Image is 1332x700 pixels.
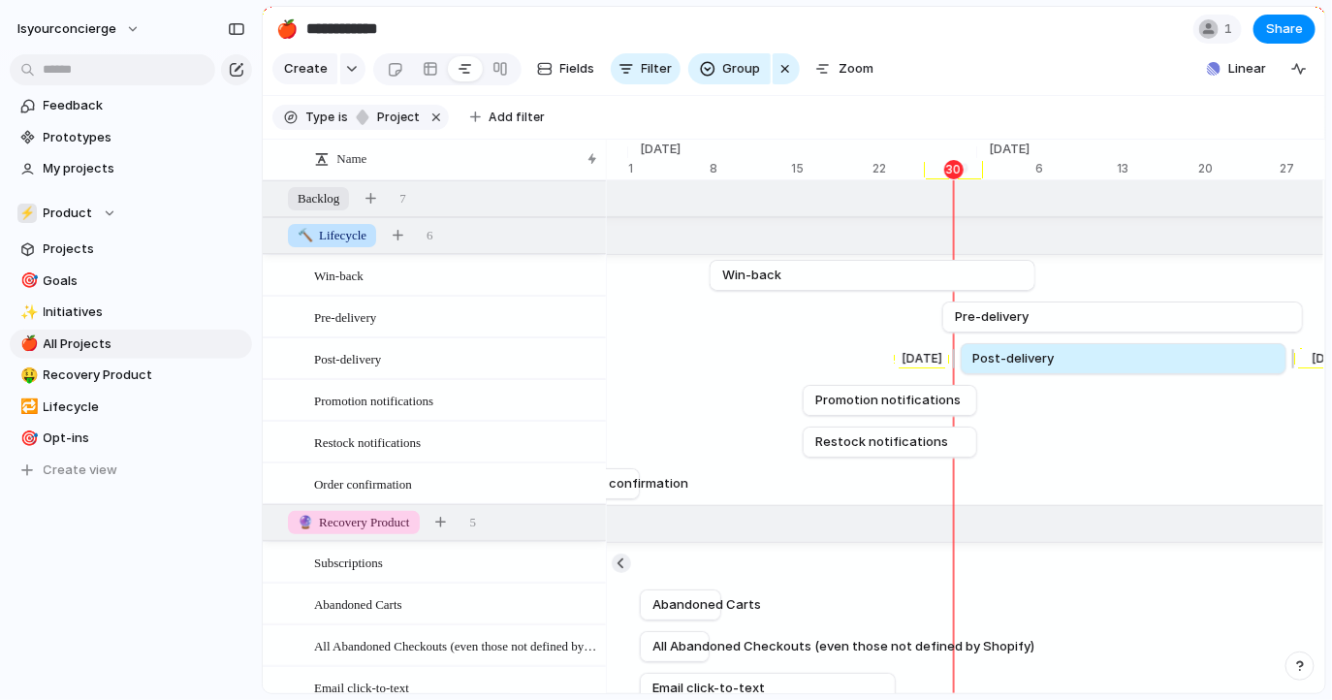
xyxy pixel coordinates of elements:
[791,160,872,177] div: 15
[955,307,1029,327] span: Pre-delivery
[529,53,603,84] button: Fields
[688,53,771,84] button: Group
[314,472,412,494] span: Order confirmation
[9,14,150,45] button: isyourconcierge
[1253,15,1316,44] button: Share
[17,366,37,385] button: 🤑
[10,424,252,453] a: 🎯Opt-ins
[338,109,348,126] span: is
[723,59,761,79] span: Group
[20,333,34,355] div: 🍎
[334,107,352,128] button: is
[459,104,556,131] button: Add filter
[10,361,252,390] a: 🤑Recovery Product
[652,595,761,615] span: Abandoned Carts
[305,109,334,126] span: Type
[44,429,245,448] span: Opt-ins
[298,228,313,242] span: 🔨
[44,334,245,354] span: All Projects
[470,513,477,532] span: 5
[314,634,599,656] span: All Abandoned Checkouts (even those not defined by Shopify)
[1035,160,1117,177] div: 6
[17,302,37,322] button: ✨
[44,96,245,115] span: Feedback
[298,515,313,529] span: 🔮
[17,19,116,39] span: isyourconcierge
[298,226,366,245] span: Lifecycle
[314,676,409,698] span: Email click-to-text
[652,637,1034,656] span: All Abandoned Checkouts (even those not defined by Shopify)
[710,160,791,177] div: 8
[314,264,364,286] span: Win-back
[44,461,118,480] span: Create view
[10,267,252,296] a: 🎯Goals
[314,305,376,328] span: Pre-delivery
[1266,19,1303,39] span: Share
[17,204,37,223] div: ⚡
[722,261,1023,290] a: Win-back
[20,365,34,387] div: 🤑
[276,16,298,42] div: 🍎
[1198,160,1280,177] div: 20
[17,334,37,354] button: 🍎
[314,347,381,369] span: Post-delivery
[815,432,948,452] span: Restock notifications
[652,679,765,698] span: Email click-to-text
[44,271,245,291] span: Goals
[571,469,627,498] a: Order confirmation
[1117,160,1198,177] div: 13
[350,107,424,128] button: project
[973,349,1055,368] span: Post-delivery
[872,160,954,177] div: 22
[44,398,245,417] span: Lifecycle
[815,386,965,415] a: Promotion notifications
[1199,54,1274,83] button: Linear
[17,398,37,417] button: 🔁
[808,53,881,84] button: Zoom
[44,239,245,259] span: Projects
[314,592,402,615] span: Abandoned Carts
[815,428,965,457] a: Restock notifications
[44,366,245,385] span: Recovery Product
[17,429,37,448] button: 🎯
[314,389,433,411] span: Promotion notifications
[20,396,34,418] div: 🔁
[489,109,545,126] span: Add filter
[10,330,252,359] a: 🍎All Projects
[10,91,252,120] a: Feedback
[944,160,964,179] div: 30
[44,128,245,147] span: Prototypes
[284,59,328,79] span: Create
[628,160,710,177] div: 1
[652,590,709,620] a: Abandoned Carts
[977,140,1041,159] span: [DATE]
[722,266,781,285] span: Win-back
[298,189,339,208] span: Backlog
[20,428,34,450] div: 🎯
[628,140,692,159] span: [DATE]
[17,271,37,291] button: 🎯
[1228,59,1266,79] span: Linear
[10,154,252,183] a: My projects
[371,109,420,126] span: project
[611,53,681,84] button: Filter
[10,235,252,264] a: Projects
[895,349,949,368] div: [DATE]
[314,551,383,573] span: Subscriptions
[1224,19,1238,39] span: 1
[10,199,252,228] button: ⚡Product
[652,632,697,661] a: All Abandoned Checkouts (even those not defined by Shopify)
[298,513,410,532] span: Recovery Product
[10,456,252,485] button: Create view
[10,393,252,422] a: 🔁Lifecycle
[10,298,252,327] a: ✨Initiatives
[560,59,595,79] span: Fields
[314,430,421,453] span: Restock notifications
[815,391,961,410] span: Promotion notifications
